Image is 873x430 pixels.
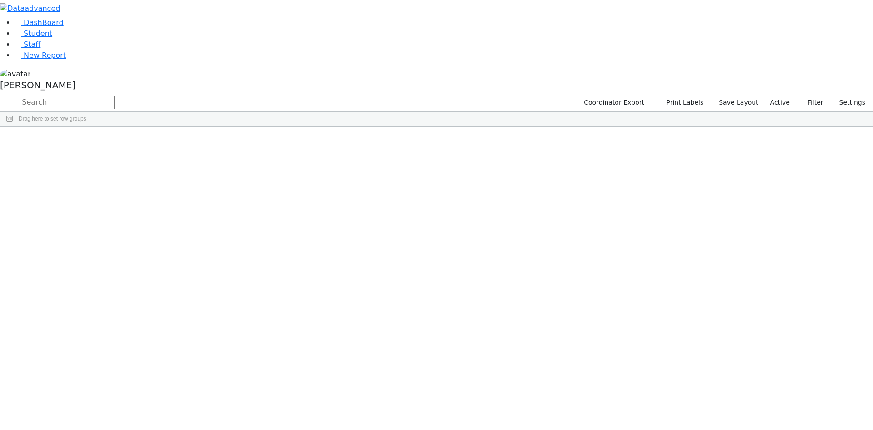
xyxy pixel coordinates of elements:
[24,18,64,27] span: DashBoard
[24,29,52,38] span: Student
[24,40,40,49] span: Staff
[24,51,66,60] span: New Report
[715,96,762,110] button: Save Layout
[656,96,707,110] button: Print Labels
[15,40,40,49] a: Staff
[15,29,52,38] a: Student
[20,96,115,109] input: Search
[828,96,869,110] button: Settings
[15,18,64,27] a: DashBoard
[15,51,66,60] a: New Report
[766,96,794,110] label: Active
[796,96,828,110] button: Filter
[19,116,86,122] span: Drag here to set row groups
[578,96,648,110] button: Coordinator Export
